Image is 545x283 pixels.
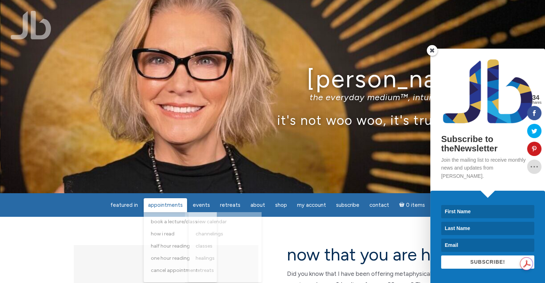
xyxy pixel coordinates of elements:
[271,198,291,212] a: Shop
[470,259,505,265] span: SUBSCRIBE!
[188,198,214,212] a: Events
[196,267,214,273] span: Retreats
[192,216,258,228] a: View Calendar
[151,231,175,237] span: How I Read
[297,202,326,208] span: My Account
[293,198,330,212] a: My Account
[441,135,534,153] h2: Subscribe to theNewsletter
[63,65,482,92] h1: [PERSON_NAME]
[441,222,534,235] input: Last Name
[151,243,190,249] span: Half Hour Reading
[441,205,534,218] input: First Name
[193,202,210,208] span: Events
[216,198,245,212] a: Retreats
[147,216,213,228] a: Book a Lecture/Class
[196,231,223,237] span: Channelings
[332,198,364,212] a: Subscribe
[110,202,138,208] span: featured in
[144,198,187,212] a: Appointments
[530,94,541,101] span: 34
[151,267,198,273] span: Cancel Appointment
[151,219,197,225] span: Book a Lecture/Class
[246,198,269,212] a: About
[192,228,258,240] a: Channelings
[151,255,190,261] span: One Hour Reading
[192,240,258,252] a: Classes
[369,202,389,208] span: Contact
[106,198,142,212] a: featured in
[530,101,541,104] span: Shares
[287,245,472,264] h2: now that you are here…
[147,252,213,264] a: One Hour Reading
[336,202,359,208] span: Subscribe
[275,202,287,208] span: Shop
[148,202,183,208] span: Appointments
[11,11,51,39] img: Jamie Butler. The Everyday Medium
[196,255,215,261] span: Healings
[441,239,534,252] input: Email
[196,243,212,249] span: Classes
[250,202,265,208] span: About
[147,228,213,240] a: How I Read
[220,202,240,208] span: Retreats
[196,219,227,225] span: View Calendar
[441,156,534,180] p: Join the mailing list to receive monthly news and updates from [PERSON_NAME].
[63,112,482,128] p: it's not woo woo, it's true true™
[365,198,393,212] a: Contact
[147,240,213,252] a: Half Hour Reading
[441,255,534,269] button: SUBSCRIBE!
[147,264,213,277] a: Cancel Appointment
[192,264,258,277] a: Retreats
[192,252,258,264] a: Healings
[63,92,482,102] p: the everyday medium™, intuitive teacher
